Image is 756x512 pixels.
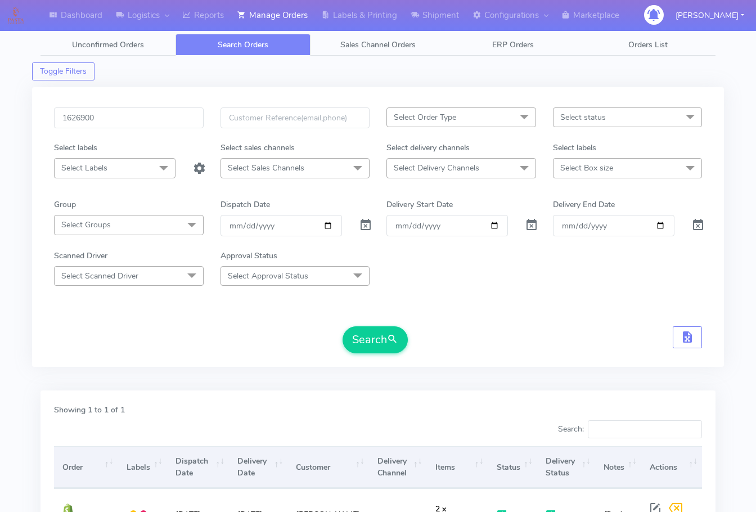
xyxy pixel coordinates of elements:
[54,250,107,262] label: Scanned Driver
[228,163,304,173] span: Select Sales Channels
[40,34,715,56] ul: Tabs
[641,446,702,488] th: Actions: activate to sort column ascending
[595,446,641,488] th: Notes: activate to sort column ascending
[553,142,596,154] label: Select labels
[560,163,613,173] span: Select Box size
[394,163,479,173] span: Select Delivery Channels
[220,107,370,128] input: Customer Reference(email,phone)
[229,446,287,488] th: Delivery Date: activate to sort column ascending
[167,446,229,488] th: Dispatch Date: activate to sort column ascending
[340,39,416,50] span: Sales Channel Orders
[537,446,595,488] th: Delivery Status: activate to sort column ascending
[628,39,668,50] span: Orders List
[553,199,615,210] label: Delivery End Date
[118,446,166,488] th: Labels: activate to sort column ascending
[394,112,456,123] span: Select Order Type
[558,420,702,438] label: Search:
[54,446,118,488] th: Order: activate to sort column ascending
[488,446,537,488] th: Status: activate to sort column ascending
[218,39,268,50] span: Search Orders
[228,271,308,281] span: Select Approval Status
[386,199,453,210] label: Delivery Start Date
[343,326,408,353] button: Search
[369,446,427,488] th: Delivery Channel: activate to sort column ascending
[386,142,470,154] label: Select delivery channels
[61,219,111,230] span: Select Groups
[667,4,753,27] button: [PERSON_NAME]
[61,163,107,173] span: Select Labels
[560,112,606,123] span: Select status
[32,62,94,80] button: Toggle Filters
[54,199,76,210] label: Group
[54,142,97,154] label: Select labels
[220,199,270,210] label: Dispatch Date
[287,446,368,488] th: Customer: activate to sort column ascending
[220,142,295,154] label: Select sales channels
[72,39,144,50] span: Unconfirmed Orders
[427,446,488,488] th: Items: activate to sort column ascending
[492,39,534,50] span: ERP Orders
[220,250,277,262] label: Approval Status
[588,420,702,438] input: Search:
[54,107,204,128] input: Order Id
[54,404,125,416] label: Showing 1 to 1 of 1
[61,271,138,281] span: Select Scanned Driver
